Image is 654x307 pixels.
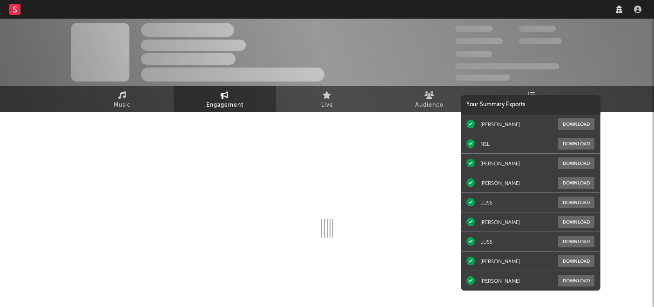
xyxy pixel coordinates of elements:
[558,177,594,189] button: Download
[558,118,594,130] button: Download
[455,63,560,69] span: 50,000,000 Monthly Listeners
[378,86,481,112] a: Audience
[558,275,594,287] button: Download
[558,157,594,169] button: Download
[558,236,594,247] button: Download
[480,258,520,265] div: [PERSON_NAME]
[415,100,444,111] span: Audience
[519,26,556,32] span: 100,000
[206,100,243,111] span: Engagement
[455,75,510,81] span: Jump Score: 85.0
[455,51,492,57] span: 100,000
[174,86,276,112] a: Engagement
[480,199,492,206] div: LUSS
[276,86,378,112] a: Live
[480,160,520,167] div: [PERSON_NAME]
[480,219,520,225] div: [PERSON_NAME]
[558,138,594,150] button: Download
[480,239,492,245] div: LUSS
[558,216,594,228] button: Download
[558,197,594,208] button: Download
[480,141,490,147] div: NSL
[480,121,520,128] div: [PERSON_NAME]
[558,255,594,267] button: Download
[519,38,562,44] span: 1,000,000
[321,100,333,111] span: Live
[71,86,174,112] a: Music
[455,26,492,32] span: 300,000
[480,278,520,284] div: [PERSON_NAME]
[114,100,131,111] span: Music
[480,180,520,186] div: [PERSON_NAME]
[461,95,600,115] div: Your Summary Exports
[481,86,583,112] a: Playlists/Charts
[455,38,503,44] span: 50,000,000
